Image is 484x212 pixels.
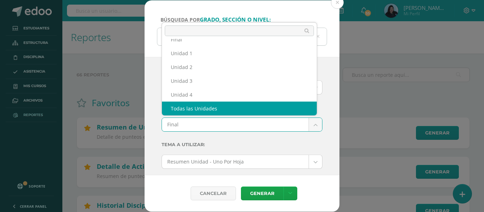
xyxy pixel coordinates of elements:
[162,60,317,74] div: Unidad 2
[162,33,317,46] div: Final
[162,46,317,60] div: Unidad 1
[162,74,317,88] div: Unidad 3
[162,102,317,115] div: Todas las Unidades
[162,88,317,102] div: Unidad 4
